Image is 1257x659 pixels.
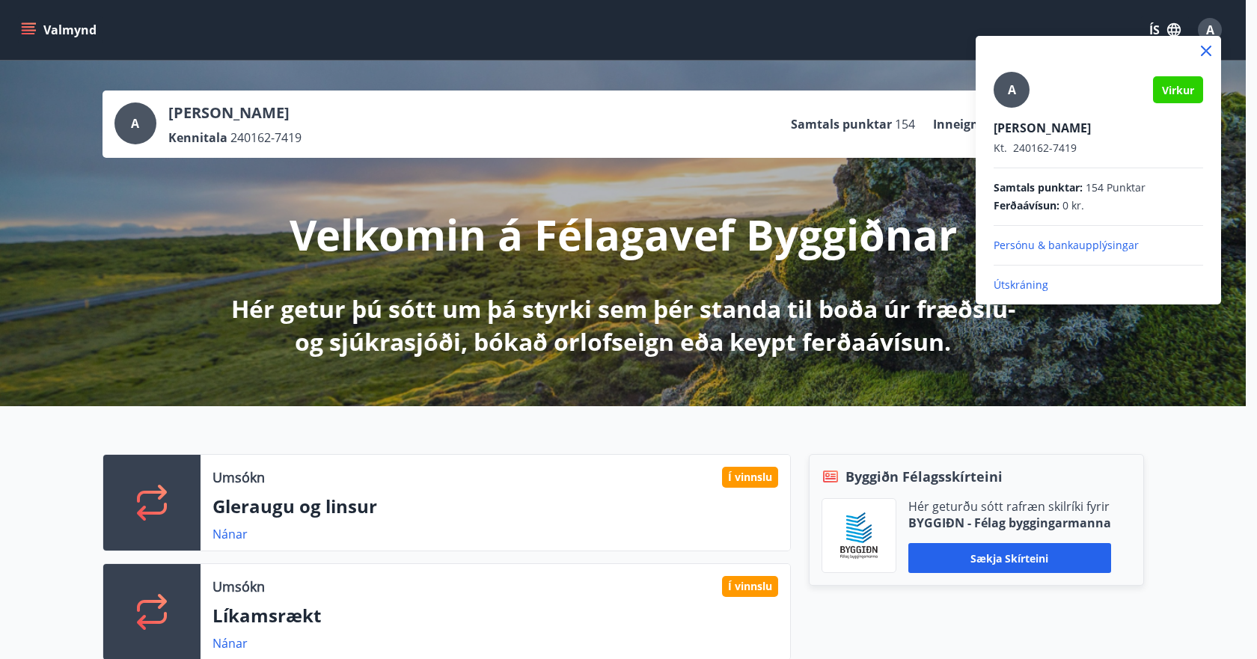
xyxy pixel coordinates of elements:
span: 154 Punktar [1086,180,1146,195]
span: A [1008,82,1016,98]
p: 240162-7419 [994,141,1203,156]
p: Útskráning [994,278,1203,292]
span: Kt. [994,141,1007,155]
p: Persónu & bankaupplýsingar [994,238,1203,253]
span: Ferðaávísun : [994,198,1059,213]
span: Samtals punktar : [994,180,1083,195]
span: Virkur [1162,83,1194,97]
span: 0 kr. [1062,198,1084,213]
p: [PERSON_NAME] [994,120,1203,136]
